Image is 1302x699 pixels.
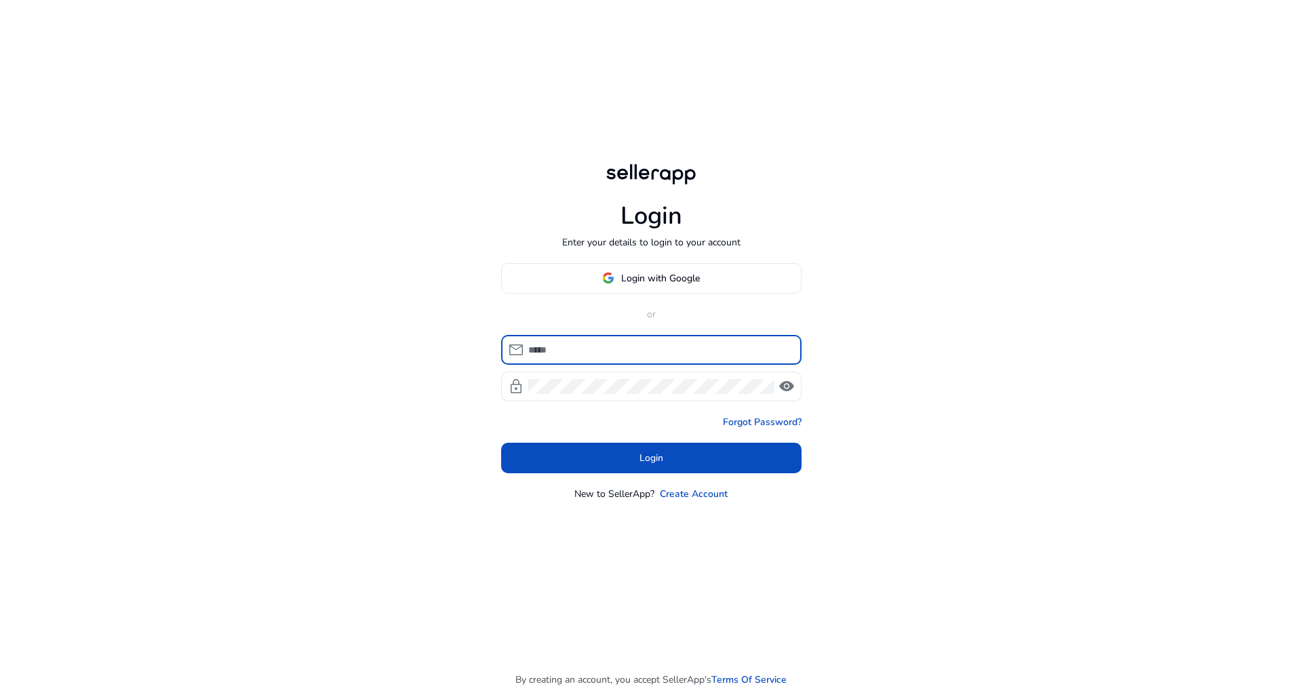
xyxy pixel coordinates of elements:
a: Terms Of Service [711,673,787,687]
span: Login [639,451,663,465]
img: google-logo.svg [602,272,614,284]
h1: Login [620,201,682,231]
a: Forgot Password? [723,415,802,429]
p: or [501,307,802,321]
p: New to SellerApp? [574,487,654,501]
a: Create Account [660,487,728,501]
span: visibility [778,378,795,395]
p: Enter your details to login to your account [562,235,741,249]
span: Login with Google [621,271,700,285]
button: Login [501,443,802,473]
span: mail [508,342,524,358]
span: lock [508,378,524,395]
button: Login with Google [501,263,802,294]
